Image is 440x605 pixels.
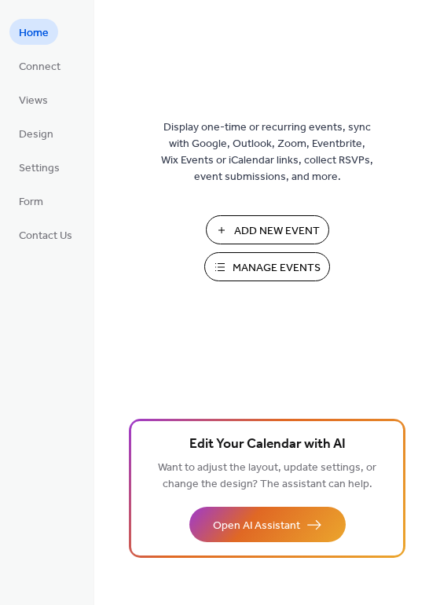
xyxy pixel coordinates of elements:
button: Open AI Assistant [189,507,346,542]
button: Manage Events [204,252,330,281]
a: Settings [9,154,69,180]
a: Connect [9,53,70,79]
button: Add New Event [206,215,329,244]
a: Views [9,86,57,112]
span: Settings [19,160,60,177]
span: Connect [19,59,60,75]
span: Open AI Assistant [213,518,300,534]
span: Edit Your Calendar with AI [189,434,346,456]
span: Form [19,194,43,211]
a: Form [9,188,53,214]
span: Home [19,25,49,42]
a: Home [9,19,58,45]
span: Design [19,126,53,143]
span: Manage Events [233,260,321,277]
span: Contact Us [19,228,72,244]
span: Add New Event [234,223,320,240]
span: Views [19,93,48,109]
a: Design [9,120,63,146]
a: Contact Us [9,222,82,247]
span: Want to adjust the layout, update settings, or change the design? The assistant can help. [158,457,376,495]
span: Display one-time or recurring events, sync with Google, Outlook, Zoom, Eventbrite, Wix Events or ... [161,119,373,185]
